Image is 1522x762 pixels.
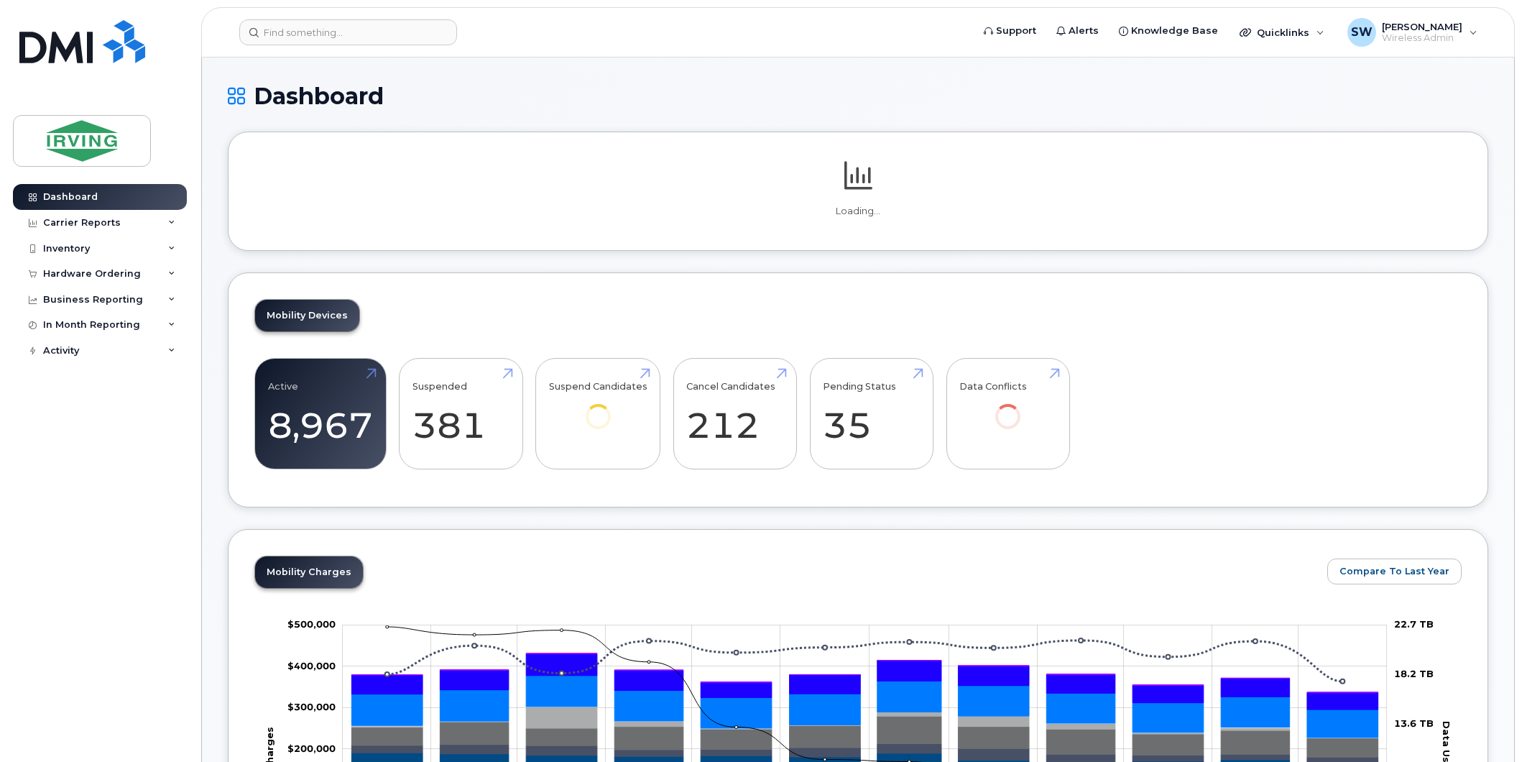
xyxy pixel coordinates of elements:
[287,618,336,630] g: $0
[352,676,1378,738] g: Features
[287,618,336,630] tspan: $500,000
[1394,668,1434,679] tspan: 18.2 TB
[254,205,1462,218] p: Loading...
[412,367,509,462] a: Suspended 381
[1394,618,1434,630] tspan: 22.7 TB
[352,653,1378,710] g: HST
[287,743,336,754] g: $0
[255,300,359,331] a: Mobility Devices
[549,367,647,449] a: Suspend Candidates
[1339,564,1449,578] span: Compare To Last Year
[287,701,336,712] tspan: $300,000
[287,701,336,712] g: $0
[1394,717,1434,729] tspan: 13.6 TB
[686,367,783,462] a: Cancel Candidates 212
[1327,559,1462,584] button: Compare To Last Year
[268,367,373,462] a: Active 8,967
[287,660,336,671] tspan: $400,000
[287,743,336,754] tspan: $200,000
[255,556,363,588] a: Mobility Charges
[287,660,336,671] g: $0
[823,367,920,462] a: Pending Status 35
[352,707,1378,738] g: Cancellation
[352,716,1378,757] g: Data
[352,653,1378,692] g: QST
[228,83,1488,109] h1: Dashboard
[959,367,1056,449] a: Data Conflicts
